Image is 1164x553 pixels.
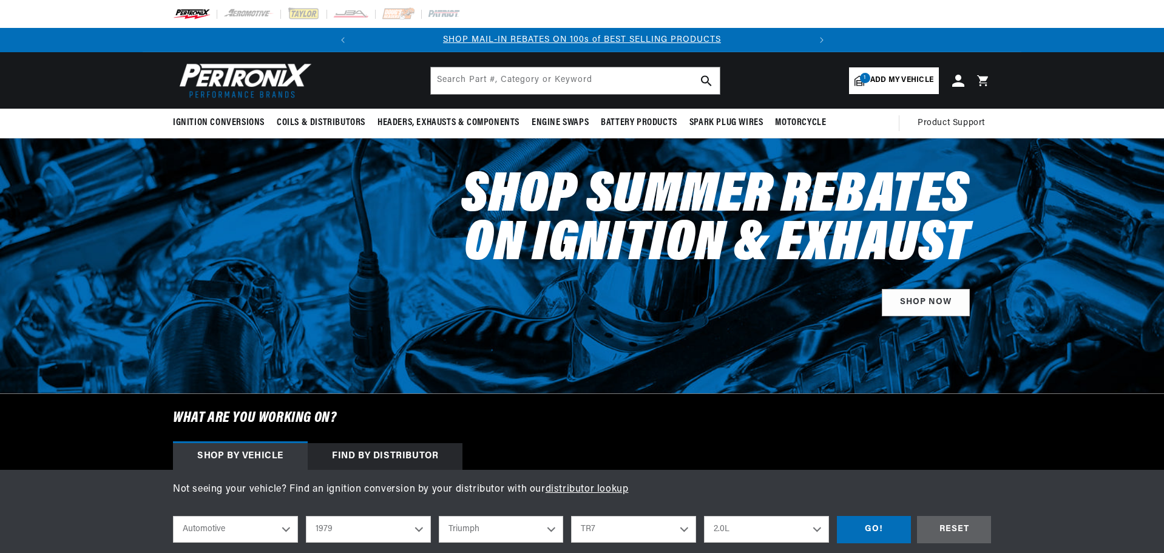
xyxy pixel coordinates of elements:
span: Ignition Conversions [173,117,265,129]
div: Shop by vehicle [173,443,308,470]
input: Search Part #, Category or Keyword [431,67,720,94]
div: Announcement [355,33,810,47]
select: Year [306,516,431,543]
div: GO! [837,516,911,543]
a: SHOP NOW [882,289,970,316]
span: Product Support [918,117,985,130]
summary: Battery Products [595,109,683,137]
span: 1 [860,73,870,83]
img: Pertronix [173,59,313,101]
div: 1 of 2 [355,33,810,47]
span: Coils & Distributors [277,117,365,129]
summary: Motorcycle [769,109,832,137]
h6: What are you working on? [143,394,1021,443]
h2: Shop Summer Rebates on Ignition & Exhaust [461,172,970,270]
span: Engine Swaps [532,117,589,129]
span: Motorcycle [775,117,826,129]
summary: Engine Swaps [526,109,595,137]
div: Find by Distributor [308,443,462,470]
span: Headers, Exhausts & Components [377,117,519,129]
button: Translation missing: en.sections.announcements.next_announcement [810,28,834,52]
span: Spark Plug Wires [689,117,763,129]
select: Engine [704,516,829,543]
p: Not seeing your vehicle? Find an ignition conversion by your distributor with our [173,482,991,498]
slideshow-component: Translation missing: en.sections.announcements.announcement_bar [143,28,1021,52]
a: SHOP MAIL-IN REBATES ON 100s of BEST SELLING PRODUCTS [443,35,721,44]
select: Model [571,516,696,543]
button: Translation missing: en.sections.announcements.previous_announcement [331,28,355,52]
summary: Spark Plug Wires [683,109,770,137]
summary: Coils & Distributors [271,109,371,137]
summary: Product Support [918,109,991,138]
div: RESET [917,516,991,543]
button: search button [693,67,720,94]
a: 1Add my vehicle [849,67,939,94]
a: distributor lookup [546,484,629,494]
span: Battery Products [601,117,677,129]
span: Add my vehicle [870,75,933,86]
select: Ride Type [173,516,298,543]
select: Make [439,516,564,543]
summary: Headers, Exhausts & Components [371,109,526,137]
summary: Ignition Conversions [173,109,271,137]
